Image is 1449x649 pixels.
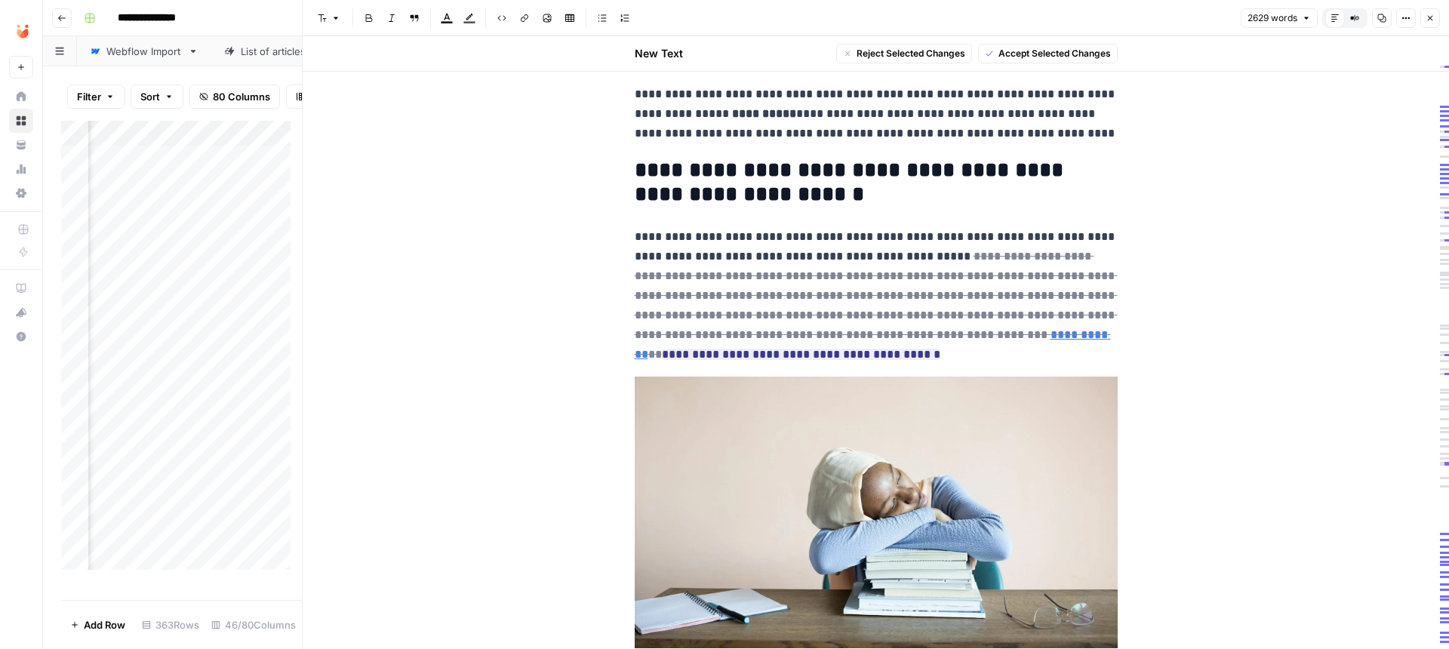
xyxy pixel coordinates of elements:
button: Reject Selected Changes [836,44,972,63]
button: Accept Selected Changes [978,44,1118,63]
button: Add Row [61,613,134,637]
a: Home [9,85,33,109]
div: What's new? [10,301,32,324]
div: 363 Rows [136,613,205,637]
img: Unobravo Logo [9,17,36,45]
span: 80 Columns [213,89,270,104]
span: Accept Selected Changes [998,47,1111,60]
span: Reject Selected Changes [857,47,965,60]
span: 2629 words [1247,11,1297,25]
div: Webflow Import [106,44,182,59]
button: Help + Support [9,324,33,349]
a: List of articles to update - IT.csv [211,36,423,66]
button: 2629 words [1241,8,1318,28]
button: Filter [67,85,125,109]
button: Workspace: Unobravo [9,12,33,50]
a: AirOps Academy [9,276,33,300]
button: 80 Columns [189,85,280,109]
h2: New Text [635,46,683,61]
a: Your Data [9,133,33,157]
a: Browse [9,109,33,133]
a: Webflow Import [77,36,211,66]
a: Usage [9,157,33,181]
button: What's new? [9,300,33,324]
div: List of articles to update - IT.csv [241,44,393,59]
span: Sort [140,89,160,104]
a: Settings [9,181,33,205]
button: Sort [131,85,183,109]
div: 46/80 Columns [205,613,302,637]
span: Add Row [84,617,125,632]
span: Filter [77,89,101,104]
